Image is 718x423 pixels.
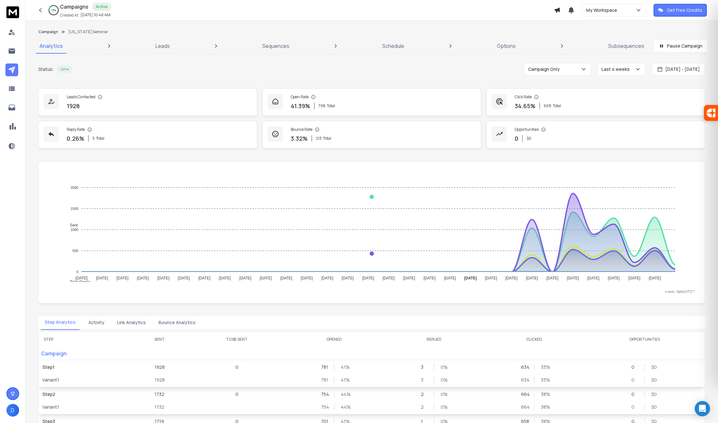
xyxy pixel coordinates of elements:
[75,276,87,280] tspan: [DATE]
[486,121,705,148] a: Opportunities0$0
[71,207,78,211] tspan: 1500
[651,391,658,397] p: $ 0
[695,401,710,416] div: Open Intercom Messenger
[515,94,532,100] p: Click Rate
[526,276,538,280] tspan: [DATE]
[198,276,210,280] tspan: [DATE]
[236,391,238,397] p: 0
[42,364,125,370] p: Step 1
[291,127,312,132] p: Bounce Rate
[6,404,19,417] button: D
[497,42,516,50] p: Options
[444,276,456,280] tspan: [DATE]
[85,315,108,330] button: Activity
[321,276,333,280] tspan: [DATE]
[651,364,658,370] p: $ 0
[567,276,579,280] tspan: [DATE]
[154,364,165,370] p: 1928
[484,332,584,347] th: CLICKED
[441,377,447,383] p: 0 %
[464,276,477,280] tspan: [DATE]
[421,377,427,383] p: 3
[93,136,95,141] span: 5
[527,136,531,141] p: $ 0
[39,332,129,347] th: STEP
[239,276,251,280] tspan: [DATE]
[421,404,427,410] p: 2
[628,276,640,280] tspan: [DATE]
[190,332,284,347] th: TO BE SENT
[71,228,78,232] tspan: 1000
[321,364,327,370] p: 781
[521,391,527,397] p: 664
[423,276,436,280] tspan: [DATE]
[541,364,547,370] p: 33 %
[378,38,408,54] a: Schedule
[584,332,705,347] th: OPPORTUNITIES
[649,276,661,280] tspan: [DATE]
[65,280,90,284] span: Total Opens
[383,276,395,280] tspan: [DATE]
[321,391,327,397] p: 754
[178,276,190,280] tspan: [DATE]
[42,391,125,397] p: Step 2
[505,276,518,280] tspan: [DATE]
[68,29,108,34] p: [US_STATE] Seminar
[152,38,174,54] a: Leads
[80,12,110,18] p: [DATE] 10:46 AM
[291,94,309,100] p: Open Rate
[327,103,335,108] span: Total
[541,391,547,397] p: 38 %
[71,186,78,189] tspan: 2000
[632,391,638,397] p: 0
[546,276,558,280] tspan: [DATE]
[65,223,78,227] span: Sent
[129,332,190,347] th: SENT
[38,88,257,116] a: Leads Contacted1928
[40,42,63,50] p: Analytics
[137,276,149,280] tspan: [DATE]
[544,103,551,108] span: 668
[651,404,658,410] p: $ 0
[528,66,562,72] p: Campaign Only
[341,364,347,370] p: 41 %
[341,391,347,397] p: 44 %
[67,94,95,100] p: Leads Contacted
[38,121,257,148] a: Reply Rate0.26%5Total
[541,377,547,383] p: 33 %
[155,42,170,50] p: Leads
[51,8,56,12] p: 15 %
[651,377,658,383] p: $ 0
[36,38,67,54] a: Analytics
[42,404,125,410] p: Variant 1
[586,7,620,13] p: My Workspace
[76,270,78,274] tspan: 0
[92,3,111,11] div: Active
[72,249,78,253] tspan: 500
[441,404,447,410] p: 0 %
[96,136,104,141] span: Total
[219,276,231,280] tspan: [DATE]
[262,42,289,50] p: Sequences
[608,42,644,50] p: Subsequences
[291,101,310,110] p: 41.39 %
[154,391,164,397] p: 1732
[521,404,527,410] p: 664
[321,404,327,410] p: 754
[608,276,620,280] tspan: [DATE]
[587,276,600,280] tspan: [DATE]
[653,40,708,52] button: Pause Campaign
[553,103,561,108] span: Total
[49,289,695,294] p: x-axis : Date(UTC)
[301,276,313,280] tspan: [DATE]
[341,377,347,383] p: 41 %
[403,276,415,280] tspan: [DATE]
[382,42,404,50] p: Schedule
[262,88,481,116] a: Open Rate41.39%798Total
[116,276,129,280] tspan: [DATE]
[652,63,705,76] button: [DATE] - [DATE]
[318,103,325,108] span: 798
[260,276,272,280] tspan: [DATE]
[113,315,150,330] button: Link Analytics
